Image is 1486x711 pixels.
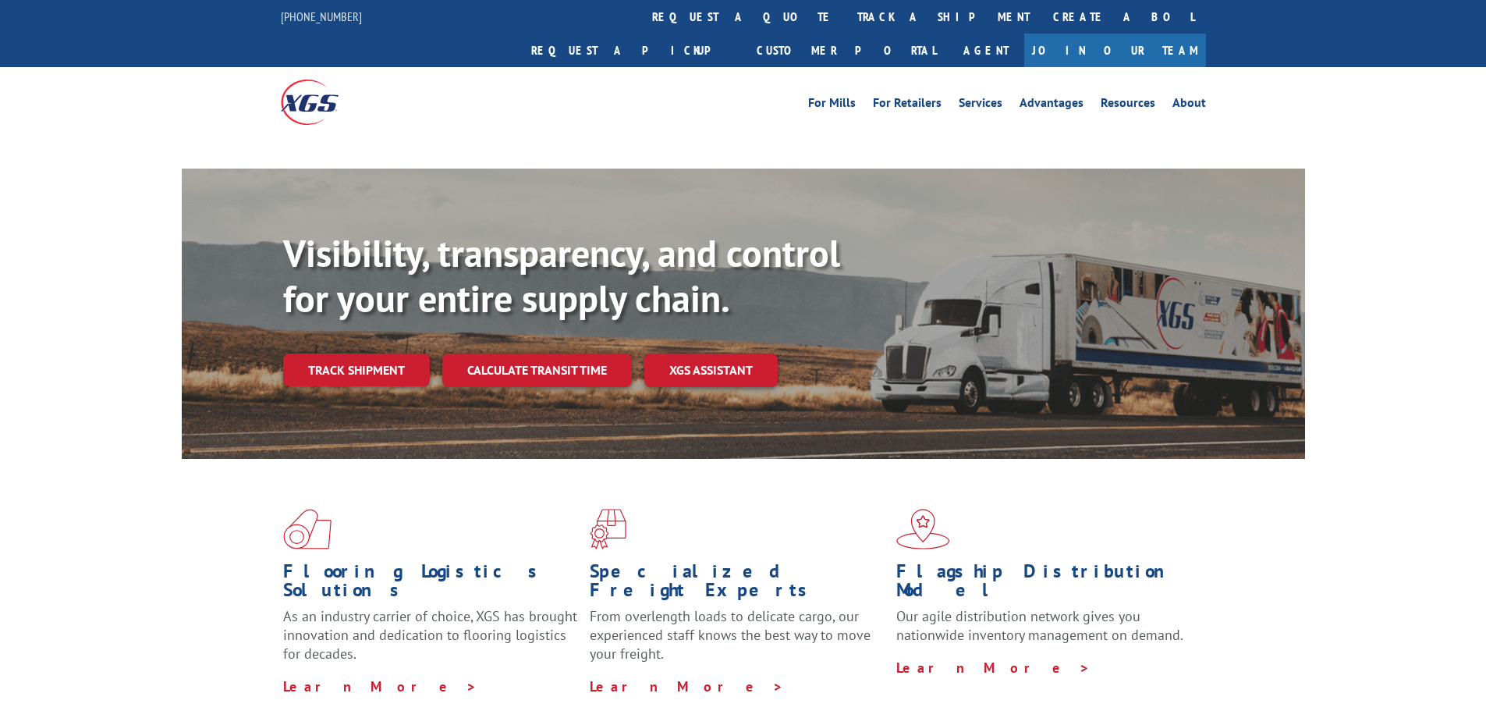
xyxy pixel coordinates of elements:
[442,354,632,387] a: Calculate transit time
[590,509,626,549] img: xgs-icon-focused-on-flooring-red
[873,97,942,114] a: For Retailers
[948,34,1024,67] a: Agent
[644,354,778,387] a: XGS ASSISTANT
[959,97,1002,114] a: Services
[283,607,577,663] span: As an industry carrier of choice, XGS has brought innovation and dedication to flooring logistics...
[896,562,1191,607] h1: Flagship Distribution Model
[808,97,856,114] a: For Mills
[283,562,578,607] h1: Flooring Logistics Solutions
[283,229,840,322] b: Visibility, transparency, and control for your entire supply chain.
[590,607,885,677] p: From overlength loads to delicate cargo, our experienced staff knows the best way to move your fr...
[281,9,362,24] a: [PHONE_NUMBER]
[590,677,784,695] a: Learn More >
[896,607,1183,644] span: Our agile distribution network gives you nationwide inventory management on demand.
[745,34,948,67] a: Customer Portal
[520,34,745,67] a: Request a pickup
[283,354,430,386] a: Track shipment
[1024,34,1206,67] a: Join Our Team
[1020,97,1083,114] a: Advantages
[283,677,477,695] a: Learn More >
[1172,97,1206,114] a: About
[283,509,332,549] img: xgs-icon-total-supply-chain-intelligence-red
[896,509,950,549] img: xgs-icon-flagship-distribution-model-red
[590,562,885,607] h1: Specialized Freight Experts
[1101,97,1155,114] a: Resources
[896,659,1091,677] a: Learn More >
